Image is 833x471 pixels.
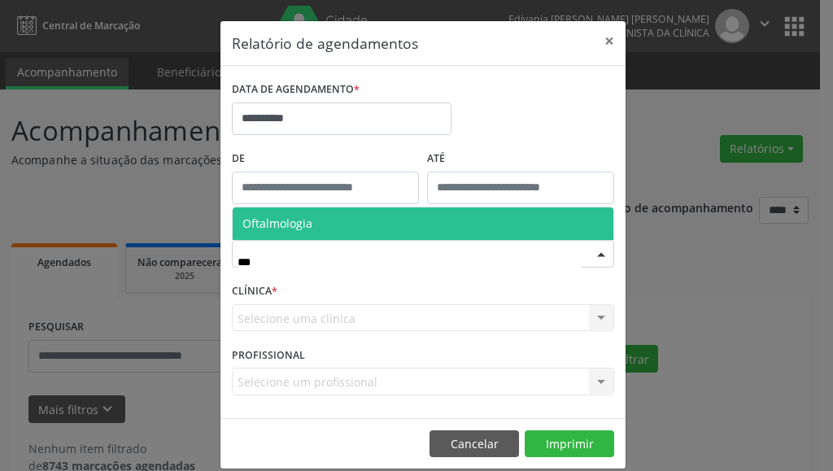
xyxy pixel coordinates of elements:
label: PROFISSIONAL [232,342,305,368]
button: Imprimir [525,430,614,458]
label: CLÍNICA [232,279,277,304]
h5: Relatório de agendamentos [232,33,418,54]
label: ATÉ [427,146,614,172]
span: Oftalmologia [242,216,312,231]
label: DATA DE AGENDAMENTO [232,77,360,102]
button: Cancelar [430,430,519,458]
button: Close [593,21,626,61]
label: De [232,146,419,172]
